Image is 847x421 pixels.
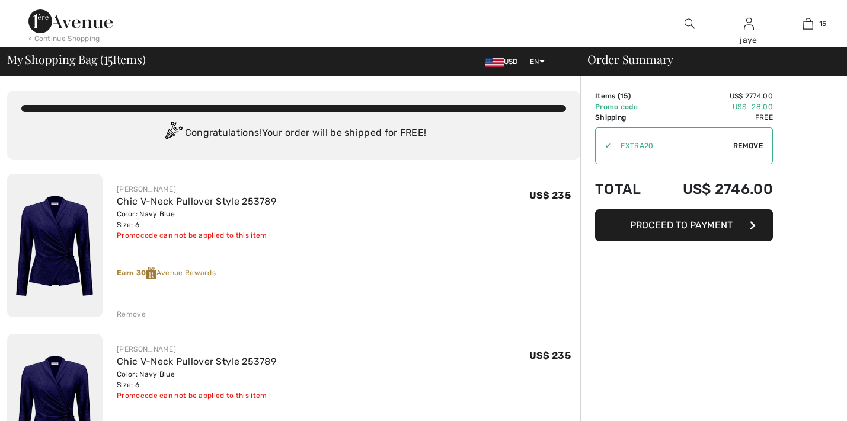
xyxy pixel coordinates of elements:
span: US$ 235 [529,350,571,361]
span: EN [530,58,545,66]
div: Promocode can not be applied to this item [117,390,276,401]
span: Proceed to Payment [630,219,733,231]
td: US$ 2774.00 [655,91,773,101]
img: Reward-Logo.svg [146,267,156,279]
strong: Earn 30 [117,269,156,277]
td: US$ -28.00 [655,101,773,112]
td: Free [655,112,773,123]
img: Congratulation2.svg [161,122,185,145]
img: search the website [685,17,695,31]
div: Congratulations! Your order will be shipped for FREE! [21,122,566,145]
td: US$ 2746.00 [655,169,773,209]
button: Proceed to Payment [595,209,773,241]
div: Order Summary [573,53,840,65]
a: Chic V-Neck Pullover Style 253789 [117,196,276,207]
div: ✔ [596,141,611,151]
div: < Continue Shopping [28,33,100,44]
span: 15 [104,50,113,66]
div: jaye [720,34,778,46]
img: 1ère Avenue [28,9,113,33]
td: Promo code [595,101,655,112]
div: [PERSON_NAME] [117,344,276,355]
input: Promo code [611,128,733,164]
td: Shipping [595,112,655,123]
a: Sign In [744,18,754,29]
div: Promocode can not be applied to this item [117,230,276,241]
td: Items ( ) [595,91,655,101]
div: Color: Navy Blue Size: 6 [117,209,276,230]
div: Avenue Rewards [117,267,580,279]
span: My Shopping Bag ( Items) [7,53,146,65]
span: Remove [733,141,763,151]
img: My Info [744,17,754,31]
img: US Dollar [485,58,504,67]
span: 15 [620,92,628,100]
span: 15 [819,18,827,29]
a: Chic V-Neck Pullover Style 253789 [117,356,276,367]
div: Remove [117,309,146,320]
div: [PERSON_NAME] [117,184,276,194]
img: Chic V-Neck Pullover Style 253789 [7,174,103,317]
a: 15 [779,17,837,31]
div: Color: Navy Blue Size: 6 [117,369,276,390]
span: USD [485,58,523,66]
td: Total [595,169,655,209]
span: US$ 235 [529,190,571,201]
img: My Bag [803,17,813,31]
